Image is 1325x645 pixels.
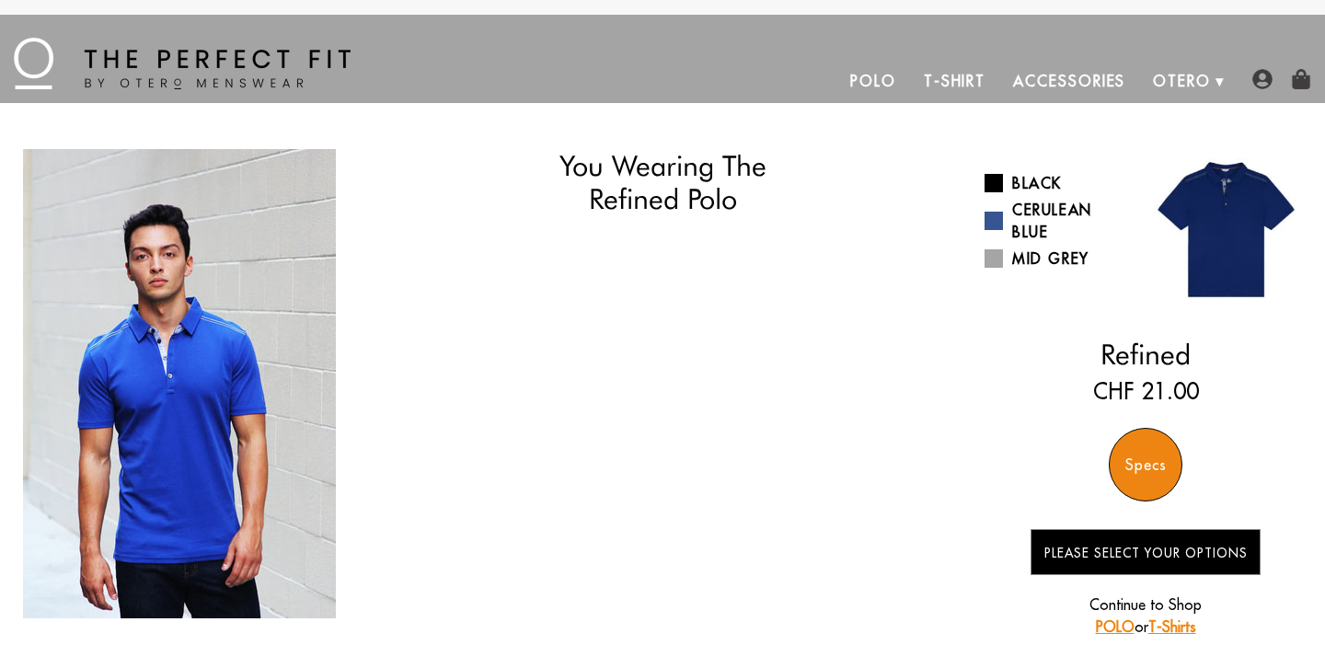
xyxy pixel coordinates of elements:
button: Please Select Your Options [1031,529,1261,575]
a: Cerulean Blue [985,199,1132,243]
a: Accessories [999,59,1139,103]
span: Please Select Your Options [1044,545,1248,561]
img: user-account-icon.png [1252,69,1273,89]
img: 020.jpg [1146,149,1307,310]
div: 1 / 4 [18,149,340,618]
div: Specs [1109,428,1182,501]
ins: CHF 21.00 [1093,374,1199,408]
a: T-Shirts [1148,617,1196,636]
p: Continue to Shop or [1031,593,1261,638]
img: IMG_2376_copy_1024x1024_2x_f98ae839-ac8e-42ba-9929-c9349bbafa62_340x.jpg [23,149,336,618]
a: T-Shirt [910,59,999,103]
h2: Refined [985,338,1307,371]
a: Polo [836,59,910,103]
img: The Perfect Fit - by Otero Menswear - Logo [14,38,351,89]
a: Otero [1139,59,1225,103]
a: Mid Grey [985,248,1132,270]
h1: You Wearing The Refined Polo [450,149,875,216]
img: shopping-bag-icon.png [1291,69,1311,89]
a: Black [985,172,1132,194]
a: POLO [1096,617,1135,636]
